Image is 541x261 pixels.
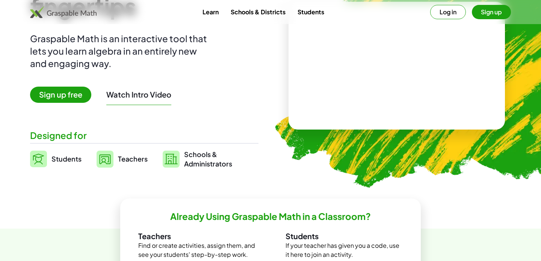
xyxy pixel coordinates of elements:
h3: Teachers [138,231,255,241]
a: Students [292,5,330,19]
video: What is this? This is dynamic math notation. Dynamic math notation plays a central role in how Gr... [340,38,453,94]
a: Learn [196,5,225,19]
img: svg%3e [163,151,180,168]
span: Teachers [118,154,148,163]
div: Graspable Math is an interactive tool that lets you learn algebra in an entirely new and engaging... [30,32,210,70]
button: Log in [430,5,466,19]
h2: Already Using Graspable Math in a Classroom? [170,211,371,222]
span: Schools & Administrators [184,150,232,168]
a: Students [30,150,82,168]
div: Designed for [30,129,258,142]
h3: Students [286,231,403,241]
a: Schools &Administrators [163,150,232,168]
span: Sign up free [30,87,91,103]
p: Find or create activities, assign them, and see your students' step-by-step work. [138,241,255,259]
button: Watch Intro Video [106,90,171,99]
a: Teachers [97,150,148,168]
p: If your teacher has given you a code, use it here to join an activity. [286,241,403,259]
img: svg%3e [97,151,113,168]
img: svg%3e [30,151,47,167]
button: Sign up [472,5,511,19]
span: Students [51,154,82,163]
a: Schools & Districts [225,5,292,19]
